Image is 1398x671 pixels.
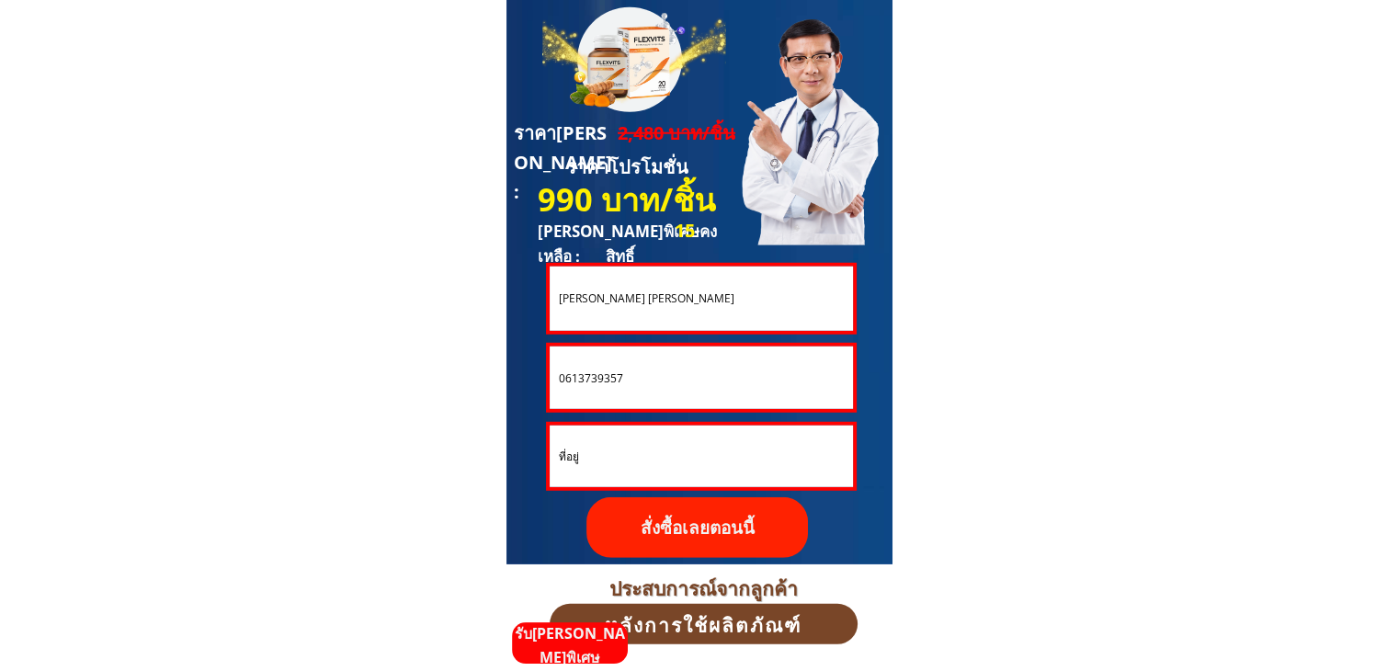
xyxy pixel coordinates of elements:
h3: หลังการใช้ผลิตภัณฑ์ [560,608,847,640]
h3: 990 บาท/ชิ้น [538,174,722,224]
input: ที่อยู่ [554,426,849,487]
h3: 15 [675,216,711,245]
h3: ราคาโปรโมชั่น [565,153,703,182]
p: สั่งซื้อเลยตอนนี้ [586,497,807,558]
input: หมายเลขโทรศัพท์ [554,347,849,409]
p: รับ[PERSON_NAME]พิเศษ [512,622,628,669]
h3: ประสบการณ์จากลูกค้า [517,574,891,600]
input: ชื่อ-นามสกุล [554,267,849,331]
h3: ราคา[PERSON_NAME] : [513,119,618,207]
h3: [PERSON_NAME]พิเศษคงเหลือ : สิทธิ์ [538,219,742,268]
